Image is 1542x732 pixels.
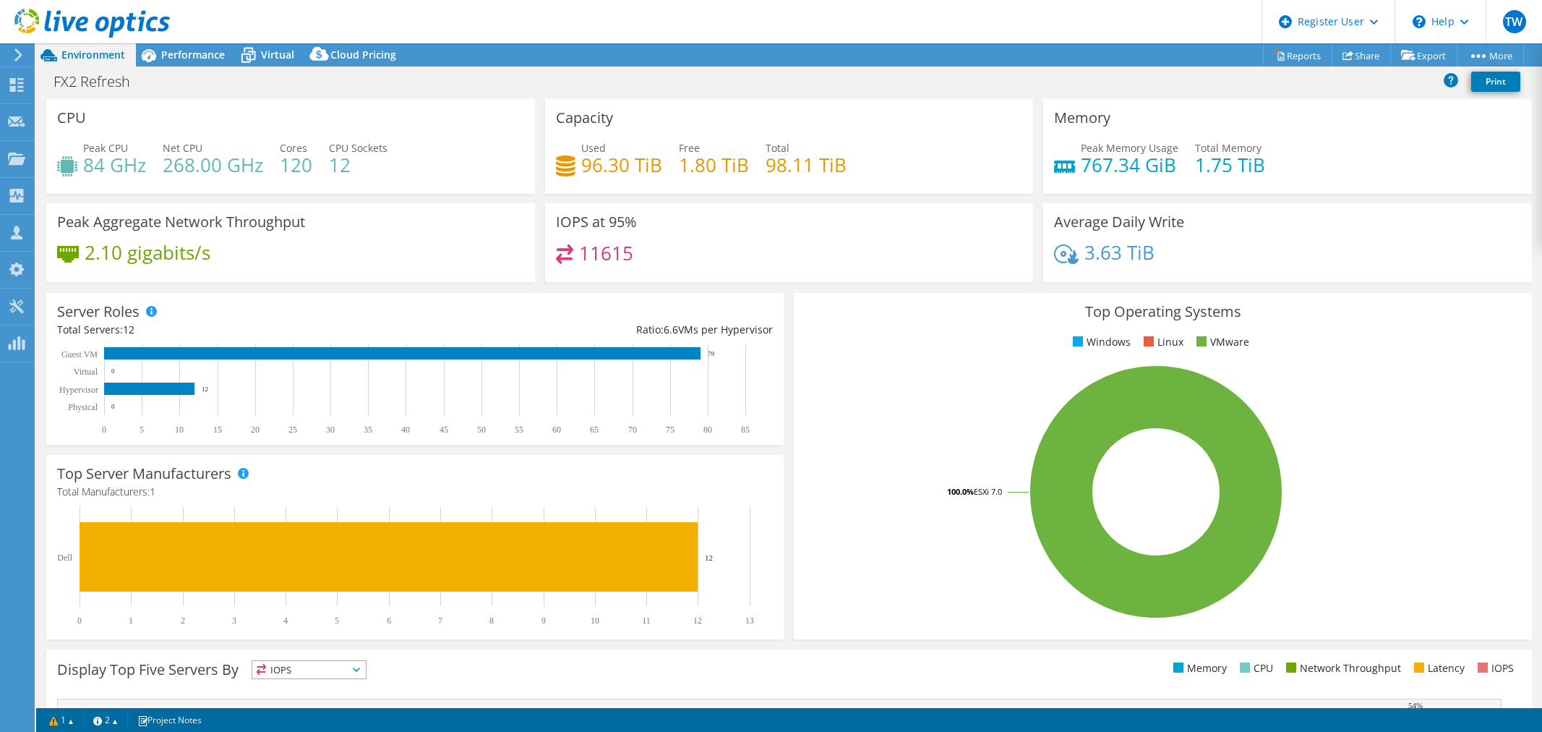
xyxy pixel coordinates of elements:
text: 9 [541,616,546,626]
li: Latency [1410,660,1465,676]
h4: 96.30 TiB [581,157,662,173]
text: 20 [251,425,260,435]
span: Virtual [261,48,294,61]
text: Virtual [74,367,98,377]
text: 3 [232,616,236,626]
span: Total Memory [1195,141,1262,155]
h1: FX2 Refresh [47,74,153,90]
text: 6 [387,616,391,626]
h4: 12 [329,157,387,173]
h3: Memory [1054,110,1110,126]
h4: 2.10 gigabits/s [85,244,210,260]
text: 12 [705,553,713,562]
h4: 3.63 TiB [1084,244,1155,260]
text: 60 [552,425,561,435]
span: Net CPU [163,141,202,155]
text: 12 [202,386,208,393]
h4: 767.34 GiB [1081,157,1178,173]
text: Hypervisor [59,385,98,395]
text: 0 [111,403,115,410]
span: Cloud Pricing [330,48,396,61]
li: IOPS [1474,660,1514,676]
h3: Capacity [556,110,613,126]
a: Share [1332,44,1391,67]
text: 70 [628,425,637,435]
li: Memory [1170,660,1227,676]
text: 5 [335,616,339,626]
text: 11 [642,616,651,626]
h3: Top Server Manufacturers [57,466,231,482]
h4: 1.75 TiB [1195,157,1265,173]
text: 15 [213,425,222,435]
span: CPU Sockets [329,141,387,155]
text: 10 [591,616,599,626]
li: VMware [1193,334,1249,350]
text: Physical [68,402,98,412]
a: Export [1390,44,1457,67]
a: 1 [39,711,84,729]
text: 25 [288,425,297,435]
svg: \n [1413,15,1426,28]
text: 85 [741,425,750,435]
span: 1 [150,485,155,498]
text: 40 [401,425,410,435]
text: 8 [489,616,494,626]
h4: 98.11 TiB [766,157,847,173]
li: Windows [1069,334,1131,350]
text: 13 [745,616,754,626]
text: 80 [703,425,712,435]
span: Environment [61,48,125,61]
h4: 1.80 TiB [679,157,749,173]
text: 7 [438,616,442,626]
text: 0 [102,425,106,435]
text: 1 [129,616,133,626]
h3: Top Operating Systems [805,304,1520,320]
a: Print [1471,72,1520,92]
a: Project Notes [127,711,212,729]
h3: IOPS at 95% [556,214,637,230]
text: 30 [326,425,335,435]
text: 0 [111,367,115,375]
text: 5 [140,425,144,435]
text: 35 [364,425,372,435]
a: More [1457,44,1524,67]
a: Reports [1263,44,1332,67]
span: IOPS [252,661,366,678]
h4: 120 [280,157,312,173]
span: Total [766,141,789,155]
text: 4 [283,616,288,626]
text: 75 [666,425,674,435]
span: Used [581,141,606,155]
div: Total Servers: [57,322,415,338]
h4: Total Manufacturers: [57,484,773,500]
li: CPU [1236,660,1273,676]
span: TW [1503,10,1526,33]
text: Guest VM [61,349,98,359]
text: 79 [708,350,715,357]
li: Network Throughput [1282,660,1401,676]
text: 12 [693,616,702,626]
text: 2 [181,616,185,626]
div: Ratio: VMs per Hypervisor [415,322,773,338]
li: Linux [1140,334,1183,350]
h4: 84 GHz [83,157,146,173]
span: 6.6 [664,323,678,336]
h4: 11615 [579,245,633,261]
h3: Average Daily Write [1054,214,1184,230]
h4: 268.00 GHz [163,157,263,173]
span: Performance [161,48,225,61]
h3: Peak Aggregate Network Throughput [57,214,305,230]
h3: Server Roles [57,304,140,320]
h3: CPU [57,110,86,126]
text: 45 [440,425,448,435]
span: Peak CPU [83,141,128,155]
text: 54% [1408,701,1423,710]
text: 55 [515,425,523,435]
a: 2 [83,711,128,729]
span: Cores [280,141,307,155]
text: 65 [590,425,599,435]
text: 50 [477,425,486,435]
tspan: ESXi 7.0 [974,486,1002,497]
span: 12 [123,323,134,336]
span: Peak Memory Usage [1081,141,1178,155]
